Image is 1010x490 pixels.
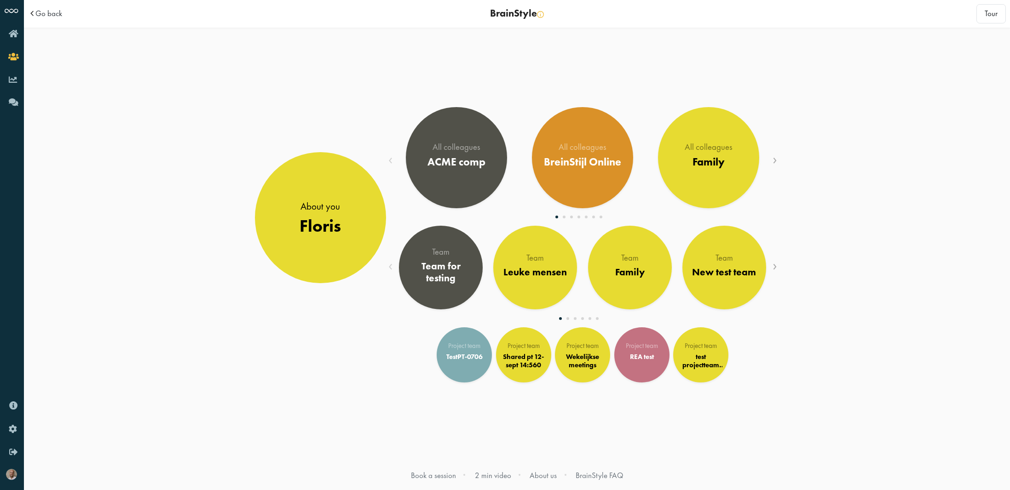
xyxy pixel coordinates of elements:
div: ACME comp [427,155,485,168]
div: Team [615,254,645,262]
a: All colleagues BreinStijl Online [532,107,633,208]
div: Floris [300,216,341,236]
div: All colleagues [544,143,621,152]
img: info-yellow.svg [537,11,544,18]
a: Team Team for testing [399,226,483,309]
a: All colleagues ACME comp [406,107,507,208]
a: BrainStyle FAQ [576,470,623,480]
div: Team [407,248,475,256]
a: All colleagues Family [658,107,759,208]
div: Shared pt 12-sept 14:560 [502,353,545,369]
div: Team [692,254,756,262]
div: Project team [679,342,723,349]
div: All colleagues [427,143,485,152]
div: Project team [620,342,664,349]
a: About us [530,470,557,480]
div: New test team [692,266,756,278]
a: About you Floris [255,152,386,283]
div: Leuke mensen [503,266,567,278]
span: Next [773,255,777,275]
div: About you [300,199,341,213]
div: Family [685,155,733,168]
div: BrainStyle [273,9,761,19]
span: Previous [388,149,393,169]
div: All colleagues [685,143,733,152]
div: Wekelijkse meetings [561,353,605,369]
span: Next [773,149,777,169]
div: BreinStijl Online [544,155,621,168]
a: Team Family [588,226,672,309]
span: Tour [985,8,998,18]
span: Previous [388,255,393,275]
a: Book a session [411,470,456,480]
a: Team Leuke mensen [493,226,577,309]
div: REA test [620,353,664,361]
a: 2 min video [475,470,511,480]
a: Go back [35,10,62,17]
div: test projectteam klantreis [679,353,723,369]
div: Project team [502,342,545,349]
div: Team [503,254,567,262]
div: Family [615,266,645,278]
div: Team for testing [407,260,475,284]
a: Team New test team [682,226,766,309]
button: Tour [976,4,1006,23]
div: TestPT-0706 [443,353,486,361]
div: Project team [443,342,486,349]
div: Project team [561,342,605,349]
